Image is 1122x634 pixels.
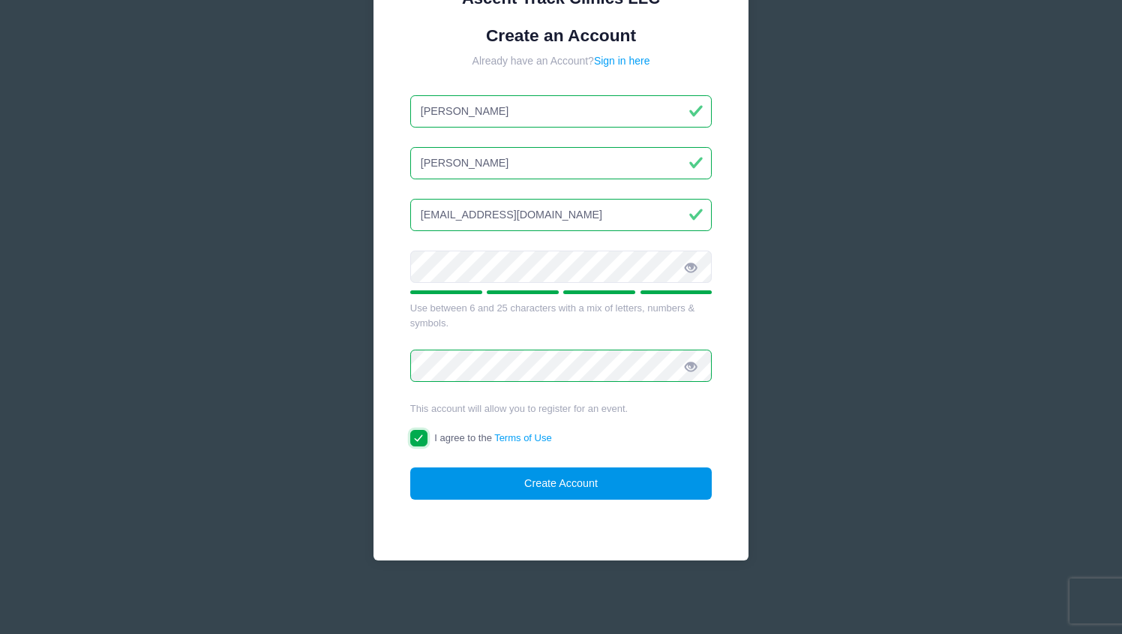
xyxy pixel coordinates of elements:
input: Email [410,199,712,231]
div: Use between 6 and 25 characters with a mix of letters, numbers & symbols. [410,301,712,330]
a: Sign in here [594,55,650,67]
button: Create Account [410,467,712,500]
div: This account will allow you to register for an event. [410,401,712,416]
h1: Create an Account [410,26,712,46]
a: Terms of Use [494,432,552,443]
div: Already have an Account? [410,53,712,69]
input: I agree to theTerms of Use [410,430,427,447]
span: I agree to the [434,432,551,443]
input: Last Name [410,147,712,179]
input: First Name [410,95,712,128]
